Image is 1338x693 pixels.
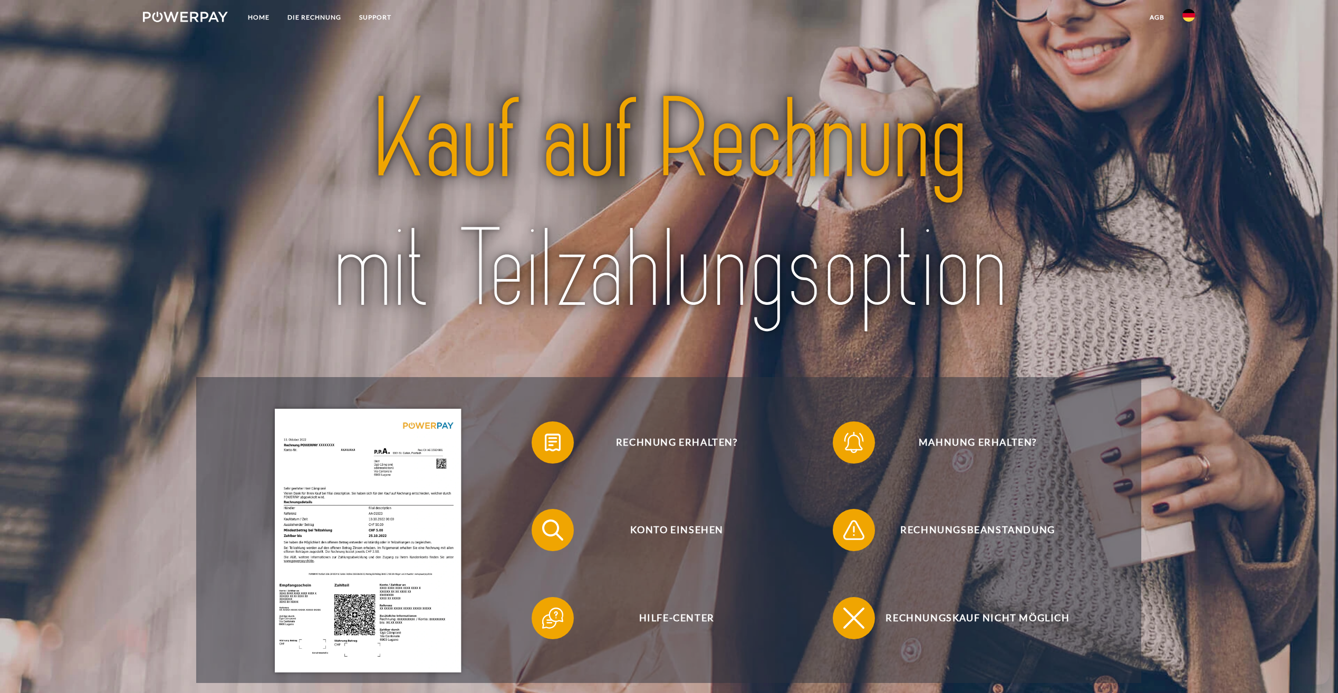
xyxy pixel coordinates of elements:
img: qb_bill.svg [540,429,566,456]
span: Hilfe-Center [547,597,806,639]
button: Mahnung erhalten? [833,421,1107,464]
iframe: Schaltfläche zum Öffnen des Messaging-Fensters [1296,651,1330,685]
a: SUPPORT [350,8,400,27]
img: de [1182,9,1195,22]
button: Rechnungsbeanstandung [833,509,1107,551]
img: qb_help.svg [540,605,566,631]
a: agb [1141,8,1173,27]
img: title-powerpay_de.svg [251,69,1086,341]
img: qb_close.svg [841,605,867,631]
img: logo-powerpay-white.svg [143,12,228,22]
img: qb_search.svg [540,517,566,543]
img: qb_warning.svg [841,517,867,543]
img: qb_bell.svg [841,429,867,456]
img: single_invoice_powerpay_de.jpg [275,409,461,672]
button: Hilfe-Center [532,597,806,639]
span: Rechnung erhalten? [547,421,806,464]
span: Rechnungskauf nicht möglich [849,597,1107,639]
span: Konto einsehen [547,509,806,551]
button: Rechnung erhalten? [532,421,806,464]
a: DIE RECHNUNG [278,8,350,27]
a: Home [239,8,278,27]
button: Rechnungskauf nicht möglich [833,597,1107,639]
button: Konto einsehen [532,509,806,551]
span: Mahnung erhalten? [849,421,1107,464]
span: Rechnungsbeanstandung [849,509,1107,551]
